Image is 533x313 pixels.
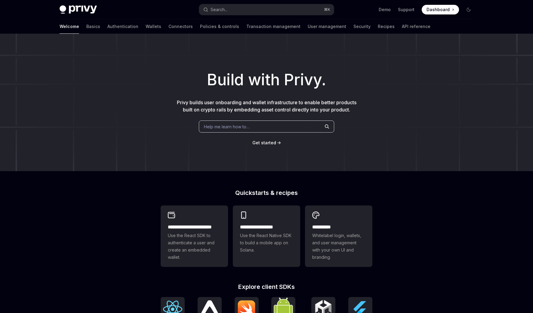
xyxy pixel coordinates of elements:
[177,99,356,113] span: Privy builds user onboarding and wallet infrastructure to enable better products built on crypto ...
[199,4,334,15] button: Search...⌘K
[378,19,395,34] a: Recipes
[252,140,276,145] span: Get started
[324,7,330,12] span: ⌘ K
[233,205,300,267] a: **** **** **** ***Use the React Native SDK to build a mobile app on Solana.
[107,19,138,34] a: Authentication
[353,19,371,34] a: Security
[60,19,79,34] a: Welcome
[161,190,372,196] h2: Quickstarts & recipes
[168,232,221,261] span: Use the React SDK to authenticate a user and create an embedded wallet.
[312,232,365,261] span: Whitelabel login, wallets, and user management with your own UI and branding.
[305,205,372,267] a: **** *****Whitelabel login, wallets, and user management with your own UI and branding.
[10,68,523,92] h1: Build with Privy.
[146,19,161,34] a: Wallets
[200,19,239,34] a: Policies & controls
[161,284,372,290] h2: Explore client SDKs
[402,19,430,34] a: API reference
[168,19,193,34] a: Connectors
[308,19,346,34] a: User management
[60,5,97,14] img: dark logo
[246,19,300,34] a: Transaction management
[398,7,414,13] a: Support
[427,7,450,13] span: Dashboard
[464,5,473,14] button: Toggle dark mode
[240,232,293,254] span: Use the React Native SDK to build a mobile app on Solana.
[379,7,391,13] a: Demo
[86,19,100,34] a: Basics
[211,6,227,13] div: Search...
[252,140,276,146] a: Get started
[422,5,459,14] a: Dashboard
[204,124,250,130] span: Help me learn how to…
